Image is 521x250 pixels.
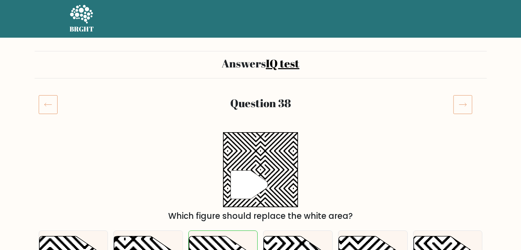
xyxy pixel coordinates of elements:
[76,97,445,110] h2: Question 38
[266,56,299,71] a: IQ test
[231,171,268,199] g: "
[70,3,94,35] a: BRGHT
[39,57,483,70] h2: Answers
[43,210,479,222] div: Which figure should replace the white area?
[70,25,94,33] h5: BRGHT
